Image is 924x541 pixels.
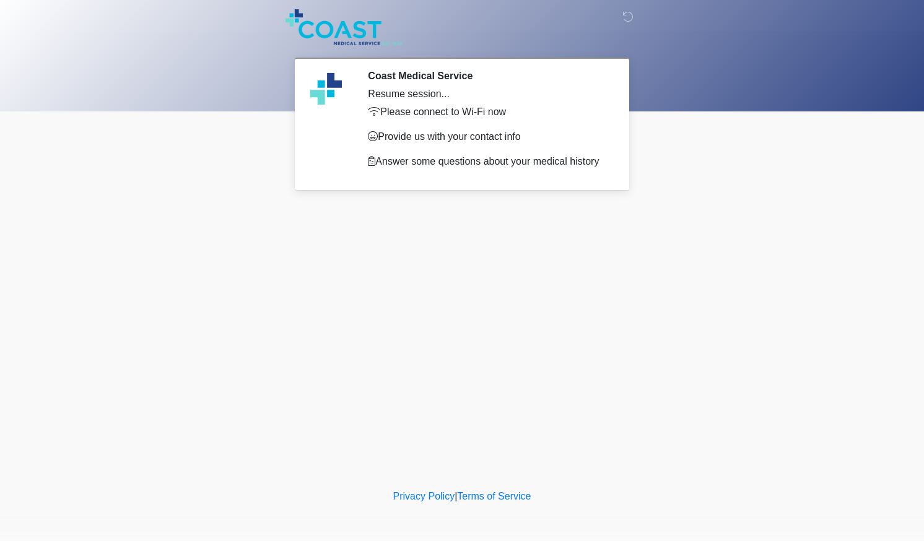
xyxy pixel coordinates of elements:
[307,70,344,107] img: Agent Avatar
[455,491,457,501] a: |
[368,105,608,119] p: Please connect to Wi-Fi now
[457,491,531,501] a: Terms of Service
[368,70,608,82] h2: Coast Medical Service
[368,129,608,144] p: Provide us with your contact info
[285,9,402,45] img: Coast Medical Service Logo
[368,154,608,169] p: Answer some questions about your medical history
[368,87,608,102] div: Resume session...
[393,491,455,501] a: Privacy Policy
